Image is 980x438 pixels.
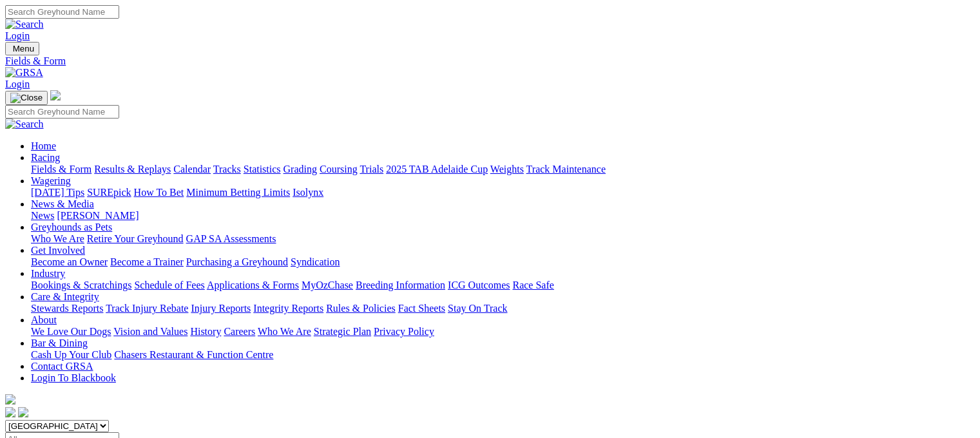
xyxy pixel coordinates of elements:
[5,79,30,90] a: Login
[293,187,323,198] a: Isolynx
[31,280,975,291] div: Industry
[134,280,204,290] a: Schedule of Fees
[186,256,288,267] a: Purchasing a Greyhound
[31,210,975,222] div: News & Media
[31,164,91,175] a: Fields & Form
[87,187,131,198] a: SUREpick
[5,42,39,55] button: Toggle navigation
[5,30,30,41] a: Login
[374,326,434,337] a: Privacy Policy
[5,119,44,130] img: Search
[31,187,975,198] div: Wagering
[31,256,108,267] a: Become an Owner
[110,256,184,267] a: Become a Trainer
[31,303,975,314] div: Care & Integrity
[94,164,171,175] a: Results & Replays
[31,326,975,338] div: About
[31,233,84,244] a: Who We Are
[31,349,111,360] a: Cash Up Your Club
[18,407,28,417] img: twitter.svg
[31,210,54,221] a: News
[356,280,445,290] a: Breeding Information
[5,105,119,119] input: Search
[173,164,211,175] a: Calendar
[31,303,103,314] a: Stewards Reports
[213,164,241,175] a: Tracks
[360,164,383,175] a: Trials
[31,268,65,279] a: Industry
[31,326,111,337] a: We Love Our Dogs
[186,233,276,244] a: GAP SA Assessments
[134,187,184,198] a: How To Bet
[490,164,524,175] a: Weights
[186,187,290,198] a: Minimum Betting Limits
[31,164,975,175] div: Racing
[31,245,85,256] a: Get Involved
[31,291,99,302] a: Care & Integrity
[5,19,44,30] img: Search
[31,152,60,163] a: Racing
[5,55,975,67] a: Fields & Form
[258,326,311,337] a: Who We Are
[31,187,84,198] a: [DATE] Tips
[31,361,93,372] a: Contact GRSA
[50,90,61,100] img: logo-grsa-white.png
[5,5,119,19] input: Search
[5,91,48,105] button: Toggle navigation
[106,303,188,314] a: Track Injury Rebate
[31,338,88,348] a: Bar & Dining
[326,303,396,314] a: Rules & Policies
[224,326,255,337] a: Careers
[512,280,553,290] a: Race Safe
[31,198,94,209] a: News & Media
[291,256,340,267] a: Syndication
[31,314,57,325] a: About
[191,303,251,314] a: Injury Reports
[10,93,43,103] img: Close
[31,175,71,186] a: Wagering
[31,280,131,290] a: Bookings & Scratchings
[5,67,43,79] img: GRSA
[31,222,112,233] a: Greyhounds as Pets
[526,164,606,175] a: Track Maintenance
[114,349,273,360] a: Chasers Restaurant & Function Centre
[398,303,445,314] a: Fact Sheets
[448,303,507,314] a: Stay On Track
[31,256,975,268] div: Get Involved
[320,164,358,175] a: Coursing
[31,349,975,361] div: Bar & Dining
[302,280,353,290] a: MyOzChase
[448,280,510,290] a: ICG Outcomes
[283,164,317,175] a: Grading
[31,140,56,151] a: Home
[31,372,116,383] a: Login To Blackbook
[314,326,371,337] a: Strategic Plan
[190,326,221,337] a: History
[87,233,184,244] a: Retire Your Greyhound
[13,44,34,53] span: Menu
[207,280,299,290] a: Applications & Forms
[244,164,281,175] a: Statistics
[5,407,15,417] img: facebook.svg
[5,394,15,405] img: logo-grsa-white.png
[57,210,139,221] a: [PERSON_NAME]
[253,303,323,314] a: Integrity Reports
[386,164,488,175] a: 2025 TAB Adelaide Cup
[113,326,187,337] a: Vision and Values
[31,233,975,245] div: Greyhounds as Pets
